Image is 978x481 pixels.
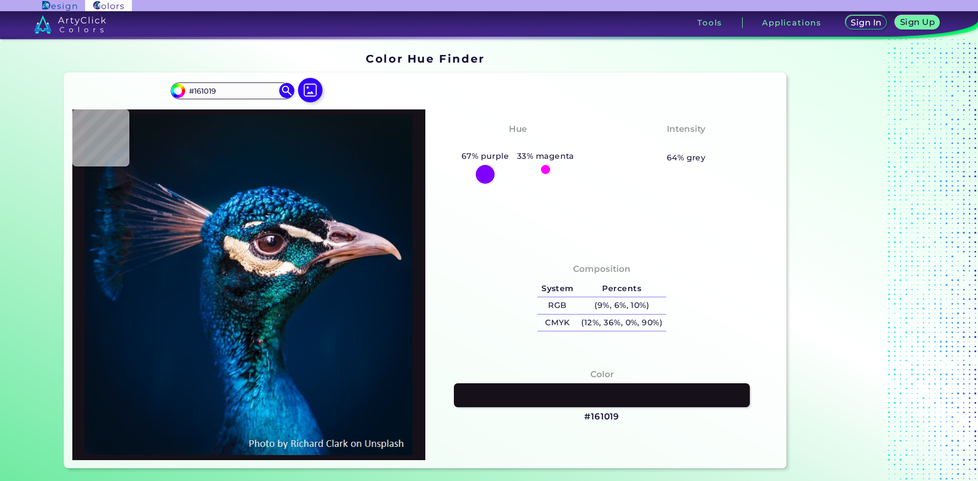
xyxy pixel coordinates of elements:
[366,51,484,66] h1: Color Hue Finder
[573,262,631,276] h4: Composition
[457,150,513,163] h5: 67% purple
[851,18,881,26] h5: Sign In
[478,137,558,150] h3: Pinkish Purple
[513,150,578,163] h5: 33% magenta
[901,18,935,26] h5: Sign Up
[667,122,705,136] h4: Intensity
[298,78,322,102] img: icon picture
[537,297,577,314] h5: RGB
[185,84,280,98] input: type color..
[667,137,705,150] h3: Pastel
[846,16,886,30] a: Sign In
[791,49,918,472] iframe: Advertisement
[537,280,577,297] h5: System
[537,315,577,331] h5: CMYK
[762,19,822,26] h3: Applications
[697,19,722,26] h3: Tools
[578,280,666,297] h5: Percents
[509,122,527,136] h4: Hue
[584,411,619,423] h3: #161019
[895,16,939,30] a: Sign Up
[77,115,420,455] img: img_pavlin.jpg
[42,1,76,11] img: ArtyClick Design logo
[578,315,666,331] h5: (12%, 36%, 0%, 90%)
[279,83,294,98] img: icon search
[34,15,106,34] img: logo_artyclick_colors_white.svg
[578,297,666,314] h5: (9%, 6%, 10%)
[590,367,614,382] h4: Color
[667,151,706,164] h5: 64% grey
